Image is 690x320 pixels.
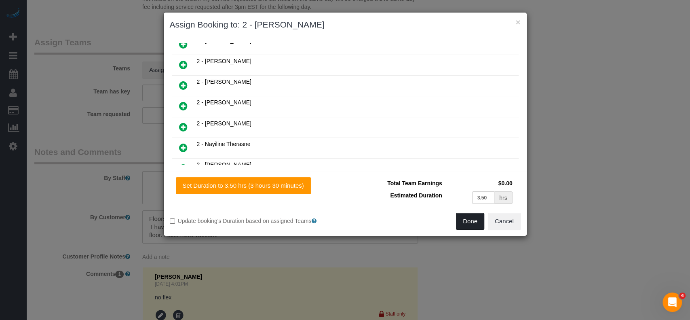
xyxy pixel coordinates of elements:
[390,192,442,199] span: Estimated Duration
[197,120,251,127] span: 2 - [PERSON_NAME]
[444,177,515,189] td: $0.00
[663,292,682,312] iframe: Intercom live chat
[197,99,251,106] span: 2 - [PERSON_NAME]
[197,78,251,85] span: 2 - [PERSON_NAME]
[197,161,251,168] span: 2 - [PERSON_NAME]
[679,292,686,299] span: 4
[176,177,311,194] button: Set Duration to 3.50 hrs (3 hours 30 minutes)
[515,18,520,26] button: ×
[456,213,484,230] button: Done
[170,218,175,224] input: Update booking's Duration based on assigned Teams
[170,19,521,31] h3: Assign Booking to: 2 - [PERSON_NAME]
[494,191,512,204] div: hrs
[488,213,521,230] button: Cancel
[197,37,251,44] span: 1 - [PERSON_NAME]
[197,58,251,64] span: 2 - [PERSON_NAME]
[197,141,251,147] span: 2 - Nayiline Therasne
[170,217,339,225] label: Update booking's Duration based on assigned Teams
[351,177,444,189] td: Total Team Earnings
